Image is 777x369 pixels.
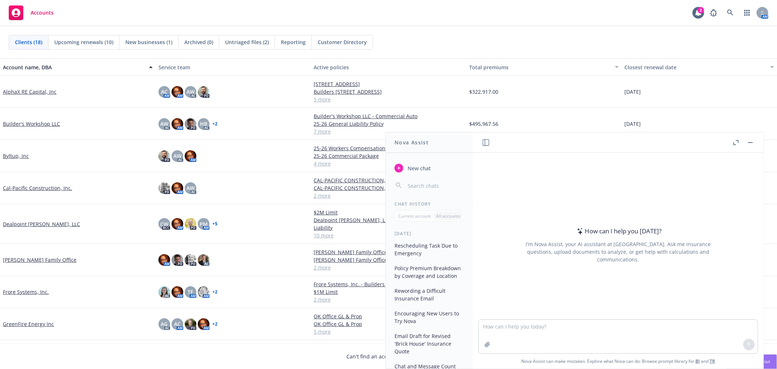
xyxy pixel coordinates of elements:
span: Untriaged files (2) [225,38,269,46]
span: Reporting [281,38,306,46]
img: photo [198,254,209,266]
span: AW [187,184,195,192]
img: photo [158,254,170,266]
span: HB [200,120,207,128]
span: Upcoming renewals (10) [54,38,113,46]
a: GreenFire Energy Inc [3,320,54,328]
a: Builder's Workshop LLC - Commercial Auto [314,112,463,120]
a: Search [723,5,738,20]
a: $2M Limit [314,209,463,216]
span: Accounts [31,10,54,16]
a: Frore Systems, Inc. - Builders Risk / Course of Construction [314,280,463,288]
button: Service team [156,58,311,76]
span: [DATE] [624,88,641,96]
a: CAL-PACIFIC CONSTRUCTION, INC. - General Liability [314,184,463,192]
p: Current account [398,213,431,219]
span: $495,967.56 [469,120,498,128]
a: AlphaX RE Capital, Inc [3,88,56,96]
a: + 5 [212,222,217,226]
img: photo [198,318,209,330]
a: OK Office GL & Prop [314,320,463,328]
a: Frore Systems, Inc. [3,288,49,296]
span: Archived (0) [184,38,213,46]
img: photo [185,318,196,330]
a: 5 more [314,96,463,103]
div: Closest renewal date [624,63,766,71]
button: Email Draft for Revised 'Brick House' Insurance Quote [392,330,467,357]
span: $322,917.00 [469,88,498,96]
a: [PERSON_NAME] Family Office - Earthquake [314,248,463,256]
a: 7 more [314,128,463,135]
img: photo [185,118,196,130]
span: AW [187,88,195,96]
img: photo [158,286,170,298]
span: New businesses (1) [125,38,172,46]
button: Closest renewal date [621,58,777,76]
button: Policy Premium Breakdown by Coverage and Location [392,262,467,282]
a: $1M Limit [314,288,463,296]
a: Switch app [740,5,754,20]
span: TF [188,288,193,296]
span: [DATE] [624,120,641,128]
span: AC [161,88,168,96]
a: Builders [STREET_ADDRESS] [314,88,463,96]
a: 2 more [314,296,463,303]
button: Encouraging New Users to Try Nova [392,307,467,327]
img: photo [172,254,183,266]
span: Clients (18) [15,38,42,46]
span: New chat [406,164,431,172]
span: AW [173,152,181,160]
div: Service team [158,63,308,71]
img: photo [172,86,183,98]
a: [STREET_ADDRESS] [314,80,463,88]
a: 4 more [314,160,463,167]
a: Byltup, Inc [3,152,29,160]
span: Can't find an account? [347,353,431,360]
button: Rewording a Difficult Insurance Email [392,285,467,304]
a: Builder's Workshop LLC [3,120,60,128]
a: OK Office GL & Prop [314,312,463,320]
a: 2 more [314,192,463,199]
button: New chat [392,162,467,175]
span: AW [160,120,168,128]
div: [DATE] [386,230,473,237]
a: Accounts [6,3,56,23]
a: + 2 [212,122,217,126]
span: PM [200,220,208,228]
a: 25-26 Commercial Package [314,152,463,160]
span: AC [174,320,181,328]
div: Chat History [386,201,473,207]
span: Nova Assist can make mistakes. Explore what Nova can do: Browse prompt library for and [476,354,761,369]
a: 25-26 General Liability Policy [314,120,463,128]
span: AG [161,320,168,328]
img: photo [185,254,196,266]
button: Rescheduling Task Due to Emergency [392,240,467,259]
a: CAL-PACIFIC CONSTRUCTION, INC. - Commercial Umbrella [314,176,463,184]
img: photo [198,86,209,98]
img: photo [172,286,183,298]
a: [PERSON_NAME] Family Office [3,256,76,264]
a: TR [710,358,715,364]
div: 2 [698,7,704,13]
div: Active policies [314,63,463,71]
a: [PERSON_NAME] Family Office - Commercial Umbrella [314,256,463,264]
button: Active policies [311,58,466,76]
h1: Nova Assist [395,139,429,146]
img: photo [158,150,170,162]
div: Total premiums [469,63,611,71]
a: + 2 [212,322,217,326]
input: Search chats [406,180,464,191]
a: Dealpoint [PERSON_NAME], LLC [3,220,80,228]
img: photo [185,218,196,230]
div: Account name, DBA [3,63,145,71]
img: photo [185,150,196,162]
div: I'm Nova Assist, your AI assistant at [GEOGRAPHIC_DATA]. Ask me insurance questions, upload docum... [516,240,721,263]
a: Report a Bug [706,5,721,20]
a: 2 more [314,264,463,271]
button: Total premiums [466,58,622,76]
a: 25-26 Workers Compensation [314,144,463,152]
span: CW [160,220,168,228]
a: 10 more [314,232,463,239]
p: All accounts [436,213,460,219]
